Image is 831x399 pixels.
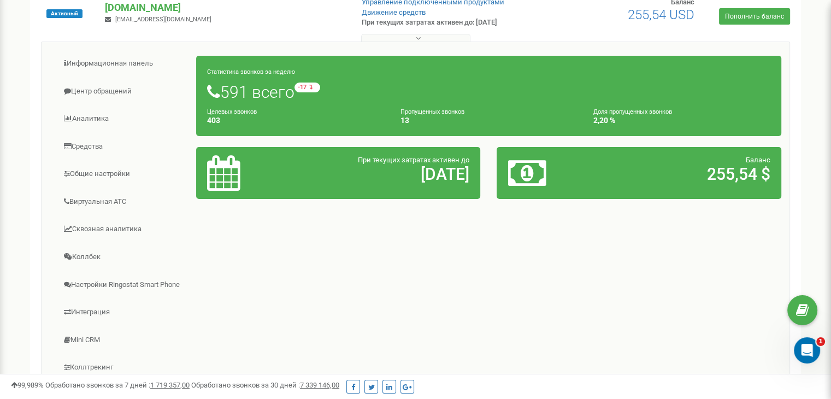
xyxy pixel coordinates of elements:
a: Движение средств [362,8,426,16]
span: 255,54 USD [628,7,694,22]
a: Средства [50,133,197,160]
a: Центр обращений [50,78,197,105]
small: -17 [294,83,320,92]
small: Целевых звонков [207,108,257,115]
span: 99,989% [11,381,44,389]
p: При текущих затратах активен до: [DATE] [362,17,537,28]
iframe: Intercom live chat [794,337,820,363]
span: Баланс [746,156,770,164]
a: Виртуальная АТС [50,189,197,215]
a: Сквозная аналитика [50,216,197,243]
a: Общие настройки [50,161,197,187]
span: Обработано звонков за 30 дней : [191,381,339,389]
span: Обработано звонков за 7 дней : [45,381,190,389]
small: Статистика звонков за неделю [207,68,295,75]
a: Аналитика [50,105,197,132]
u: 7 339 146,00 [300,381,339,389]
h2: 255,54 $ [601,165,770,183]
small: Пропущенных звонков [400,108,464,115]
h4: 403 [207,116,384,125]
p: [DOMAIN_NAME] [105,1,344,15]
h1: 591 всего [207,83,770,101]
span: [EMAIL_ADDRESS][DOMAIN_NAME] [115,16,211,23]
a: Коллтрекинг [50,354,197,381]
a: Коллбек [50,244,197,271]
span: Активный [46,9,82,18]
h2: [DATE] [300,165,469,183]
a: Пополнить баланс [719,8,790,25]
a: Настройки Ringostat Smart Phone [50,272,197,298]
small: Доля пропущенных звонков [593,108,672,115]
a: Mini CRM [50,327,197,354]
a: Интеграция [50,299,197,326]
a: Информационная панель [50,50,197,77]
u: 1 719 357,00 [150,381,190,389]
span: При текущих затратах активен до [358,156,469,164]
h4: 13 [400,116,577,125]
span: 1 [816,337,825,346]
h4: 2,20 % [593,116,770,125]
